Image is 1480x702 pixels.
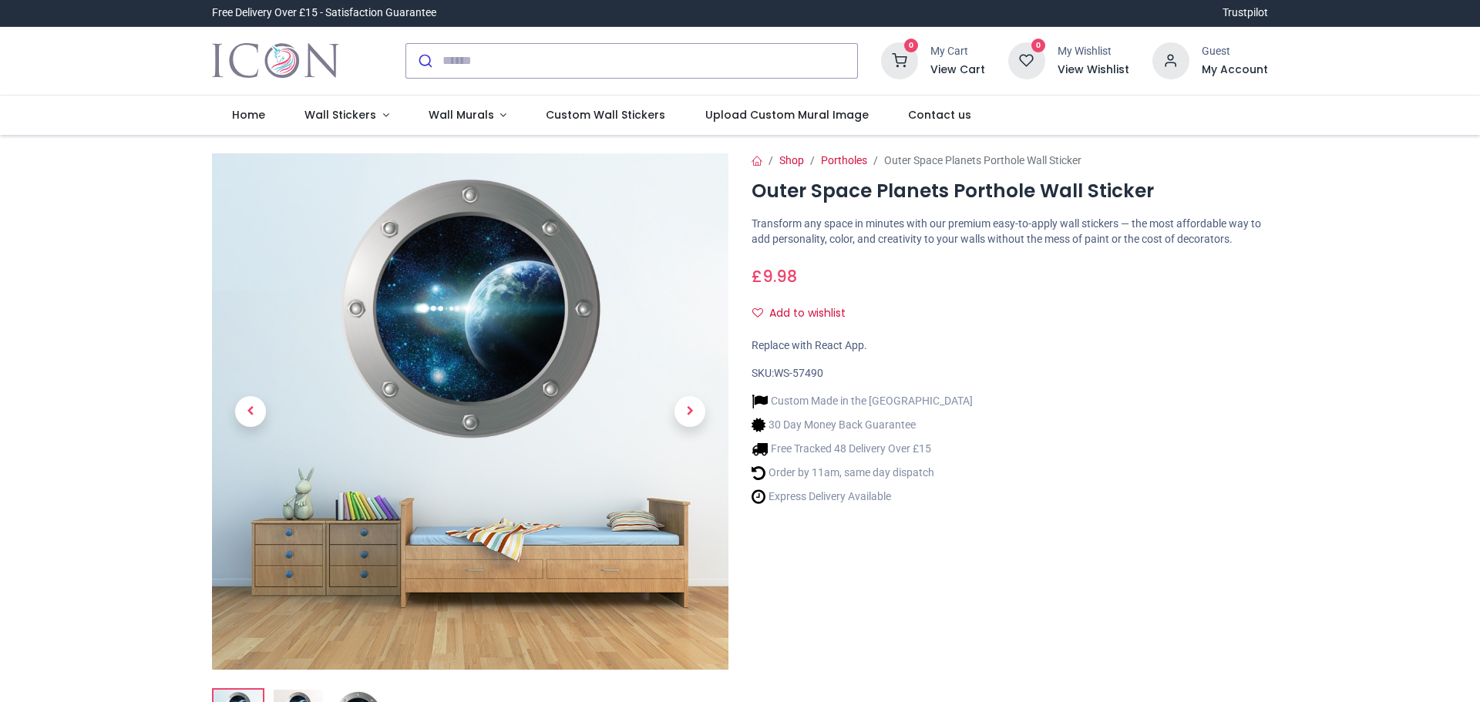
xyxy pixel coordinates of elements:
div: Free Delivery Over £15 - Satisfaction Guarantee [212,5,436,21]
span: Home [232,107,265,123]
button: Add to wishlistAdd to wishlist [752,301,859,327]
a: Shop [779,154,804,166]
span: Previous [235,396,266,427]
a: Wall Stickers [284,96,409,136]
h1: Outer Space Planets Porthole Wall Sticker [752,178,1268,204]
span: £ [752,265,797,287]
li: Order by 11am, same day dispatch [752,465,973,481]
i: Add to wishlist [752,307,763,318]
sup: 0 [904,39,919,53]
a: Wall Murals [409,96,526,136]
span: 9.98 [762,265,797,287]
a: 0 [1008,53,1045,65]
img: Icon Wall Stickers [212,39,339,82]
span: Next [674,396,705,427]
p: Transform any space in minutes with our premium easy-to-apply wall stickers — the most affordable... [752,217,1268,247]
div: Guest [1202,44,1268,59]
span: Upload Custom Mural Image [705,107,869,123]
li: 30 Day Money Back Guarantee [752,417,973,433]
span: Wall Stickers [304,107,376,123]
a: My Account [1202,62,1268,78]
a: Trustpilot [1223,5,1268,21]
li: Free Tracked 48 Delivery Over £15 [752,441,973,457]
div: SKU: [752,366,1268,381]
span: Contact us [908,107,971,123]
div: My Cart [930,44,985,59]
a: Previous [212,231,289,593]
span: Outer Space Planets Porthole Wall Sticker [884,154,1081,166]
li: Express Delivery Available [752,489,973,505]
a: 0 [881,53,918,65]
a: Portholes [821,154,867,166]
a: View Wishlist [1058,62,1129,78]
button: Submit [406,44,442,78]
a: View Cart [930,62,985,78]
div: Replace with React App. [752,338,1268,354]
a: Next [651,231,728,593]
img: Outer Space Planets Porthole Wall Sticker [212,153,728,670]
span: WS-57490 [774,367,823,379]
span: Custom Wall Stickers [546,107,665,123]
div: My Wishlist [1058,44,1129,59]
a: Logo of Icon Wall Stickers [212,39,339,82]
span: Wall Murals [429,107,494,123]
li: Custom Made in the [GEOGRAPHIC_DATA] [752,393,973,409]
sup: 0 [1031,39,1046,53]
